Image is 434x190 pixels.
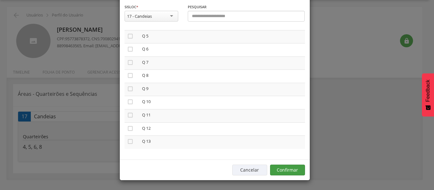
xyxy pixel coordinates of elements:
button: Cancelar [232,165,267,175]
td: Q 9 [139,83,305,96]
i:  [127,86,133,92]
i:  [127,138,133,145]
span: Sisloc [125,4,136,9]
td: Q 8 [139,70,305,83]
button: Feedback - Mostrar pesquisa [422,73,434,116]
td: Q 10 [139,96,305,109]
td: Q 13 [139,136,305,149]
i:  [127,33,133,39]
td: Q 7 [139,56,305,70]
i:  [127,99,133,105]
td: Q 6 [139,43,305,57]
span: Pesquisar [188,4,207,9]
span: Feedback [425,80,431,102]
i:  [127,72,133,79]
button: Confirmar [270,165,305,175]
td: Q 5 [139,30,305,43]
td: Q 12 [139,122,305,136]
i:  [127,46,133,52]
i:  [127,59,133,66]
i:  [127,125,133,132]
div: 17 - Candeias [127,13,152,19]
td: Q 11 [139,109,305,123]
i:  [127,112,133,118]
